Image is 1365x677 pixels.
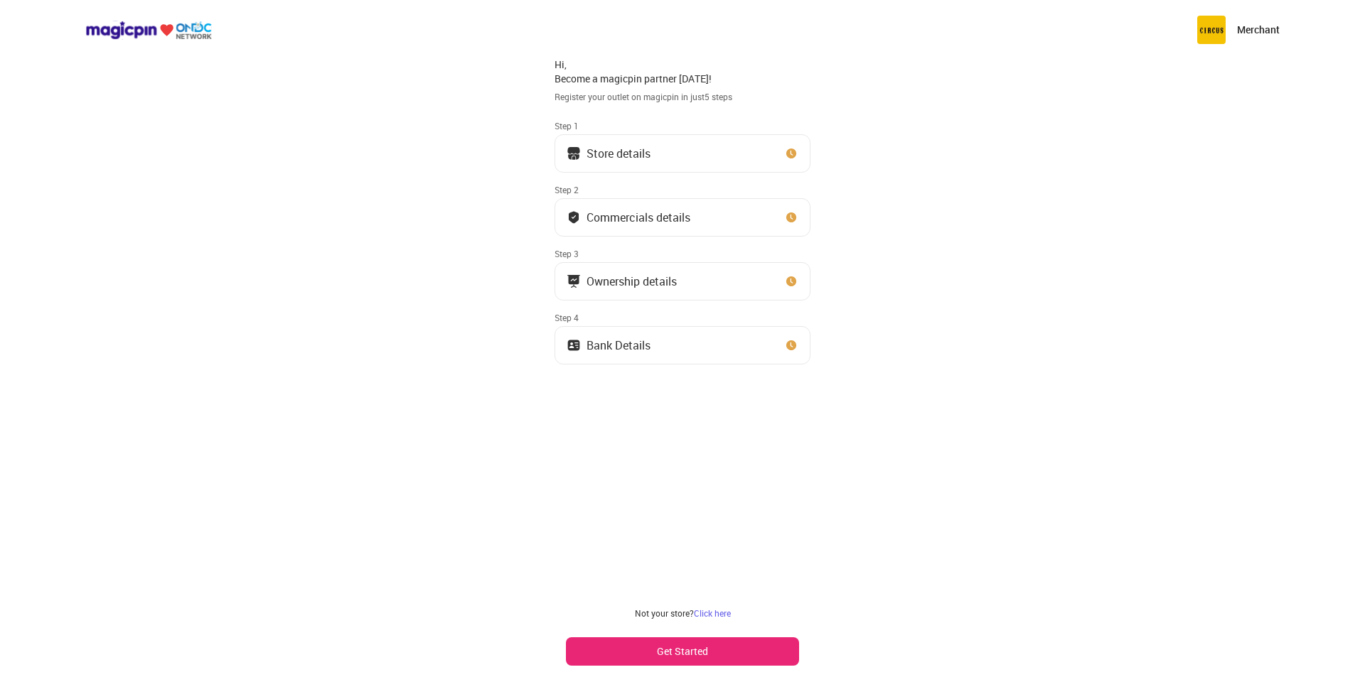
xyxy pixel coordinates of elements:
img: clock_icon_new.67dbf243.svg [784,146,798,161]
img: ownership_icon.37569ceb.svg [567,338,581,352]
button: Bank Details [555,326,810,364]
div: Bank Details [587,342,651,349]
img: commercials_icon.983f7837.svg [567,274,581,288]
img: clock_icon_new.67dbf243.svg [784,210,798,224]
img: clock_icon_new.67dbf243.svg [784,338,798,352]
div: Register your outlet on magicpin in just 5 steps [555,91,810,103]
div: Commercials details [587,214,690,221]
p: Merchant [1237,23,1280,37]
img: ondc-logo-new-small.8a59708e.svg [85,21,212,40]
div: Step 3 [555,248,810,259]
div: Step 1 [555,120,810,131]
button: Get Started [566,637,799,666]
button: Commercials details [555,198,810,237]
img: clock_icon_new.67dbf243.svg [784,274,798,288]
span: Not your store? [635,607,694,619]
div: Hi, Become a magicpin partner [DATE]! [555,58,810,85]
div: Step 4 [555,312,810,323]
button: Store details [555,134,810,173]
div: Ownership details [587,278,677,285]
div: Store details [587,150,651,157]
a: Click here [694,607,731,619]
img: circus.b677b59b.png [1197,16,1226,44]
div: Step 2 [555,184,810,195]
button: Ownership details [555,262,810,300]
img: bank_details_tick.fdc3558c.svg [567,210,581,224]
img: storeIcon.9b1f7264.svg [567,146,581,161]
